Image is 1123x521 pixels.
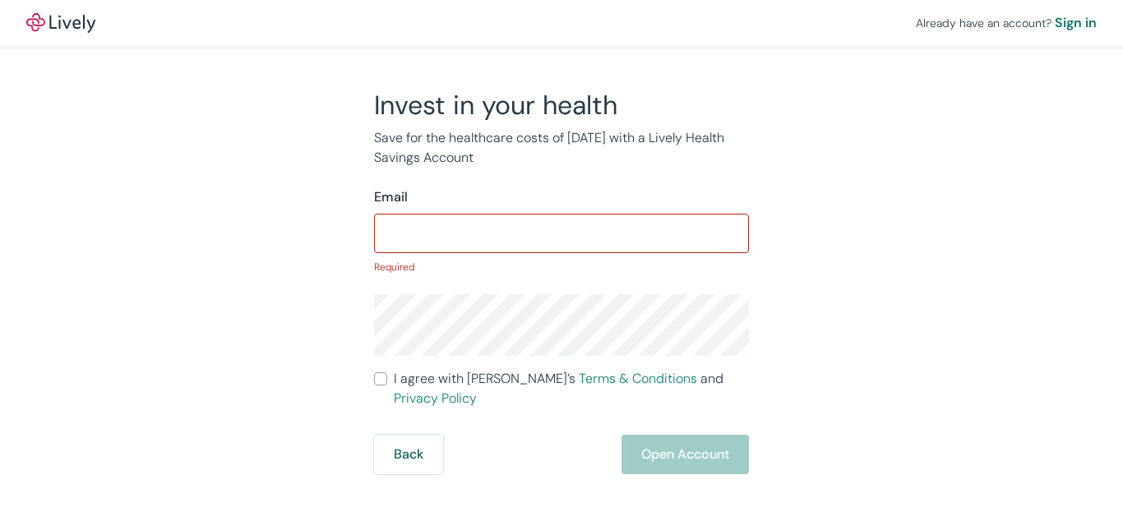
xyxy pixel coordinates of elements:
[374,89,749,122] h2: Invest in your health
[374,187,408,207] label: Email
[1055,13,1097,33] a: Sign in
[374,260,749,274] p: Required
[394,369,749,408] span: I agree with [PERSON_NAME]’s and
[579,370,697,387] a: Terms & Conditions
[374,435,443,474] button: Back
[26,13,95,33] img: Lively
[394,390,477,407] a: Privacy Policy
[26,13,95,33] a: LivelyLively
[374,128,749,168] p: Save for the healthcare costs of [DATE] with a Lively Health Savings Account
[916,13,1097,33] div: Already have an account?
